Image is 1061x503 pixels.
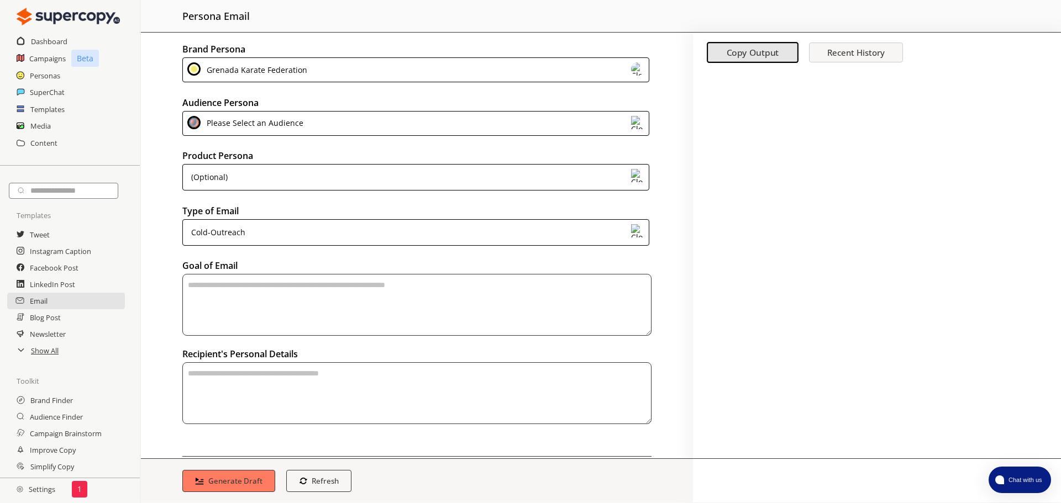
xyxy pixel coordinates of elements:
[30,409,83,425] a: Audience Finder
[312,476,339,486] b: Refresh
[30,243,91,260] a: Instagram Caption
[286,470,352,492] button: Refresh
[17,486,23,493] img: Close
[631,116,644,129] img: Close
[30,309,61,326] a: Blog Post
[203,62,307,77] div: Grenada Karate Federation
[809,43,903,62] button: Recent History
[30,326,66,342] a: Newsletter
[208,476,262,486] b: Generate Draft
[631,224,644,237] img: Close
[30,226,50,243] a: Tweet
[182,6,250,27] h2: persona email
[30,293,48,309] a: Email
[77,485,82,494] p: 1
[707,43,799,63] button: Copy Output
[30,260,78,276] a: Facebook Post
[30,118,51,134] a: Media
[182,147,652,164] h2: Product Persona
[30,392,73,409] a: Brand Finder
[30,101,65,118] a: Templates
[30,475,73,491] a: Expand Copy
[30,442,76,458] a: Improve Copy
[182,470,275,492] button: Generate Draft
[182,41,652,57] h2: Brand Persona
[30,84,65,100] a: SuperChat
[203,116,303,131] div: Please Select an Audience
[31,342,59,359] a: Show All
[30,135,57,151] a: Content
[182,94,652,111] h2: Audience Persona
[30,425,102,442] a: Campaign Brainstorm
[182,257,652,274] h2: Goal of Email
[182,362,652,424] textarea: textarea-textarea
[182,274,652,336] textarea: textarea-textarea
[827,47,885,58] b: Recent History
[31,33,67,50] a: Dashboard
[187,169,228,186] div: (Optional)
[182,346,652,362] h2: Recipient's Personal Details
[30,458,74,475] a: Simplify Copy
[187,224,245,241] div: Cold-Outreach
[30,67,60,84] a: Personas
[631,62,644,76] img: Close
[187,62,201,76] img: Close
[17,6,120,28] img: Close
[989,467,1051,493] button: atlas-launcher
[30,276,75,293] a: LinkedIn Post
[631,169,644,182] img: Close
[29,50,66,67] a: Campaigns
[187,116,201,129] img: Close
[182,203,652,219] h2: Type of Email
[71,50,99,67] p: Beta
[1004,475,1044,484] span: Chat with us
[727,47,779,59] b: Copy Output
